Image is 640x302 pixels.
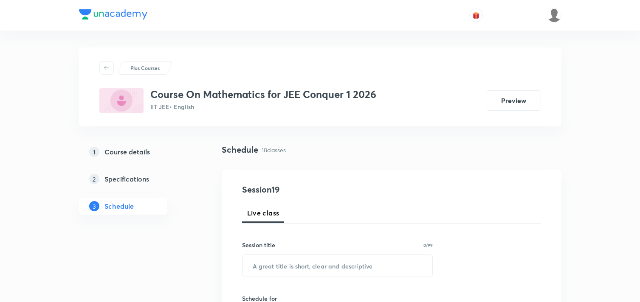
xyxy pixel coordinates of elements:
p: 0/99 [423,243,433,247]
button: Preview [487,90,541,111]
p: Plus Courses [130,64,160,72]
p: 2 [89,174,99,184]
a: 2Specifications [79,171,195,187]
span: Live class [247,208,279,218]
h4: Session 19 [242,183,397,196]
h5: Course details [104,147,150,157]
h5: Specifications [104,174,149,184]
img: shalini [547,8,561,22]
h4: Schedule [222,143,258,156]
a: 1Course details [79,143,195,160]
button: avatar [469,8,483,22]
p: 1 [89,147,99,157]
p: 3 [89,201,99,211]
img: 6777FAFC-2AAC-49D5-8F05-4F6E08E4AD9D_plus.png [99,88,144,113]
p: 18 classes [262,145,286,154]
p: IIT JEE • English [150,102,376,111]
img: avatar [472,11,480,19]
h3: Course On Mathematics for JEE Conquer 1 2026 [150,88,376,101]
input: A great title is short, clear and descriptive [242,255,433,277]
img: Company Logo [79,9,147,20]
a: Company Logo [79,9,147,22]
h5: Schedule [104,201,134,211]
h6: Session title [242,240,275,249]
